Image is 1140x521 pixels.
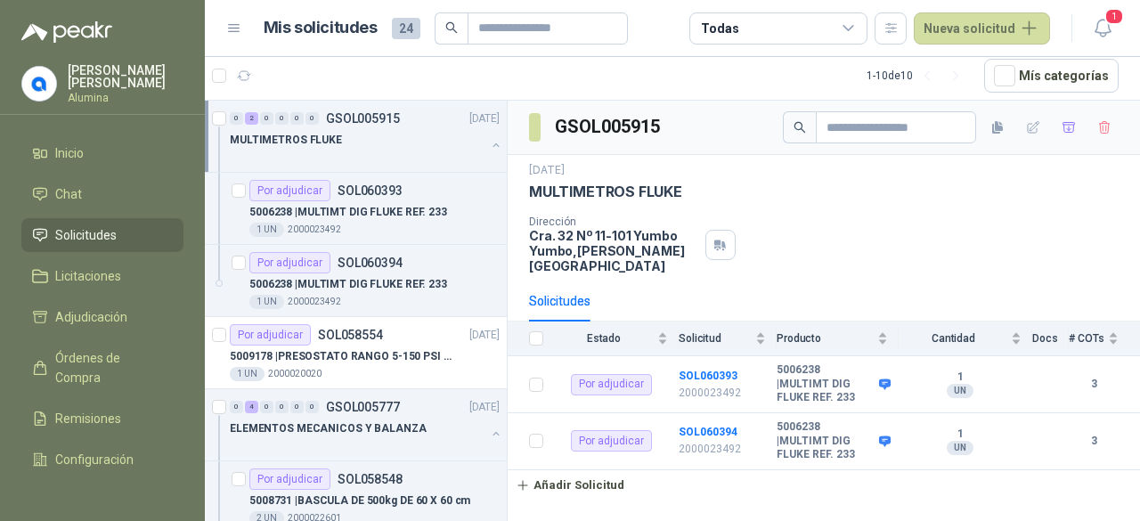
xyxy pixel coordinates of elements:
a: Por adjudicarSOL0603935006238 |MULTIMT DIG FLUKE REF. 2331 UN2000023492 [205,173,507,245]
a: Chat [21,177,183,211]
b: 1 [899,370,1022,385]
p: GSOL005915 [326,112,400,125]
div: 0 [260,401,273,413]
div: Por adjudicar [249,180,330,201]
b: 5006238 | MULTIMT DIG FLUKE REF. 233 [777,420,875,462]
button: Añadir Solicitud [508,470,632,501]
p: GSOL005777 [326,401,400,413]
a: 0 4 0 0 0 0 GSOL005777[DATE] ELEMENTOS MECANICOS Y BALANZA [230,396,503,453]
span: Producto [777,332,874,345]
div: Solicitudes [529,291,590,311]
img: Logo peakr [21,21,112,43]
div: Todas [701,19,738,38]
div: 1 UN [249,223,284,237]
b: 5006238 | MULTIMT DIG FLUKE REF. 233 [777,363,875,405]
p: 2000023492 [288,223,341,237]
p: [PERSON_NAME] [PERSON_NAME] [68,64,183,89]
span: 1 [1104,8,1124,25]
p: [DATE] [469,399,500,416]
div: 0 [305,112,319,125]
span: search [794,121,806,134]
a: Inicio [21,136,183,170]
div: 0 [275,401,289,413]
p: 5009178 | PRESOSTATO RANGO 5-150 PSI REF.L91B-1050 [230,348,452,365]
div: 0 [260,112,273,125]
div: 0 [230,112,243,125]
h3: GSOL005915 [555,113,663,141]
a: Por adjudicarSOL058554[DATE] 5009178 |PRESOSTATO RANGO 5-150 PSI REF.L91B-10501 UN2000020020 [205,317,507,389]
b: 3 [1069,433,1119,450]
a: Solicitudes [21,218,183,252]
th: Cantidad [899,322,1032,356]
p: SOL060393 [338,184,403,197]
span: Solicitudes [55,225,117,245]
h1: Mis solicitudes [264,15,378,41]
p: Alumina [68,93,183,103]
b: 3 [1069,376,1119,393]
span: Adjudicación [55,307,127,327]
p: ELEMENTOS MECANICOS Y BALANZA [230,420,427,437]
p: Cra. 32 Nº 11-101 Yumbo Yumbo , [PERSON_NAME][GEOGRAPHIC_DATA] [529,228,698,273]
b: 1 [899,427,1022,442]
a: SOL060393 [679,370,737,382]
div: 1 - 10 de 10 [867,61,970,90]
span: Solicitud [679,332,752,345]
p: 2000020020 [268,367,322,381]
div: 2 [245,112,258,125]
th: Docs [1032,322,1069,356]
button: Nueva solicitud [914,12,1050,45]
p: 5006238 | MULTIMT DIG FLUKE REF. 233 [249,276,447,293]
a: Añadir Solicitud [508,470,1140,501]
div: 0 [275,112,289,125]
button: Mís categorías [984,59,1119,93]
div: Por adjudicar [249,252,330,273]
p: SOL060394 [338,256,403,269]
p: SOL058554 [318,329,383,341]
a: SOL060394 [679,426,737,438]
a: Remisiones [21,402,183,436]
p: 2000023492 [679,441,766,458]
p: [DATE] [529,162,565,179]
div: 0 [290,401,304,413]
div: 1 UN [249,295,284,309]
div: Por adjudicar [249,468,330,490]
div: Por adjudicar [571,430,652,452]
th: Estado [554,322,679,356]
span: Órdenes de Compra [55,348,167,387]
span: # COTs [1069,332,1104,345]
a: Licitaciones [21,259,183,293]
a: Adjudicación [21,300,183,334]
span: Estado [554,332,654,345]
p: [DATE] [469,110,500,127]
div: UN [947,384,973,398]
span: Licitaciones [55,266,121,286]
p: SOL058548 [338,473,403,485]
span: 24 [392,18,420,39]
p: 2000023492 [679,385,766,402]
div: Por adjudicar [571,374,652,395]
a: Órdenes de Compra [21,341,183,395]
button: 1 [1087,12,1119,45]
p: 5006238 | MULTIMT DIG FLUKE REF. 233 [249,204,447,221]
p: MULTIMETROS FLUKE [529,183,682,201]
a: Configuración [21,443,183,476]
span: Chat [55,184,82,204]
span: Configuración [55,450,134,469]
span: Remisiones [55,409,121,428]
a: Por adjudicarSOL0603945006238 |MULTIMT DIG FLUKE REF. 2331 UN2000023492 [205,245,507,317]
a: 0 2 0 0 0 0 GSOL005915[DATE] MULTIMETROS FLUKE [230,108,503,165]
span: Cantidad [899,332,1007,345]
p: 2000023492 [288,295,341,309]
div: 4 [245,401,258,413]
p: Dirección [529,216,698,228]
span: search [445,21,458,34]
div: UN [947,441,973,455]
th: Solicitud [679,322,777,356]
th: Producto [777,322,899,356]
p: [DATE] [469,327,500,344]
p: 5008731 | BASCULA DE 500kg DE 60 X 60 cm [249,493,470,509]
th: # COTs [1069,322,1140,356]
div: 0 [305,401,319,413]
